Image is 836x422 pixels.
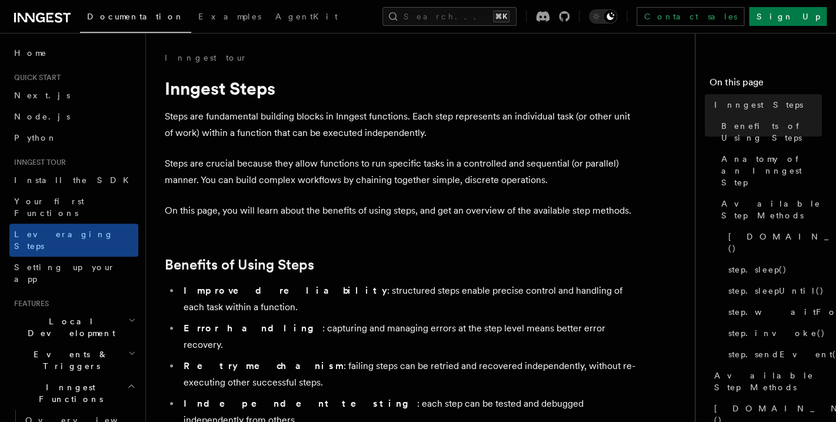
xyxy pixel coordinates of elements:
[493,11,509,22] kbd: ⌘K
[14,112,70,121] span: Node.js
[728,285,824,297] span: step.sleepUntil()
[9,170,138,191] a: Install the SDK
[87,12,184,21] span: Documentation
[382,7,517,26] button: Search...⌘K
[714,99,803,111] span: Inngest Steps
[589,9,617,24] button: Toggle dark mode
[728,264,787,275] span: step.sleep()
[9,85,138,106] a: Next.js
[714,370,822,393] span: Available Step Methods
[184,398,417,409] strong: Independent testing
[724,226,822,259] a: [DOMAIN_NAME]()
[180,283,635,315] li: : structured steps enable precise control and handling of each task within a function.
[728,327,825,339] span: step.invoke()
[721,153,822,188] span: Anatomy of an Inngest Step
[710,94,822,115] a: Inngest Steps
[710,75,822,94] h4: On this page
[717,115,822,148] a: Benefits of Using Steps
[721,198,822,221] span: Available Step Methods
[165,155,635,188] p: Steps are crucial because they allow functions to run specific tasks in a controlled and sequenti...
[724,301,822,323] a: step.waitForEvent()
[9,257,138,290] a: Setting up your app
[724,344,822,365] a: step.sendEvent()
[165,202,635,219] p: On this page, you will learn about the benefits of using steps, and get an overview of the availa...
[14,262,115,284] span: Setting up your app
[9,381,127,405] span: Inngest Functions
[724,323,822,344] a: step.invoke()
[14,197,84,218] span: Your first Functions
[184,285,387,296] strong: Improved reliability
[184,360,344,371] strong: Retry mechanism
[9,127,138,148] a: Python
[14,175,136,185] span: Install the SDK
[9,377,138,410] button: Inngest Functions
[9,224,138,257] a: Leveraging Steps
[80,4,191,33] a: Documentation
[198,12,261,21] span: Examples
[275,12,338,21] span: AgentKit
[165,52,247,64] a: Inngest tour
[180,320,635,353] li: : capturing and managing errors at the step level means better error recovery.
[180,358,635,391] li: : failing steps can be retried and recovered independently, without re-executing other successful...
[9,73,61,82] span: Quick start
[9,158,66,167] span: Inngest tour
[165,257,314,273] a: Benefits of Using Steps
[717,148,822,193] a: Anatomy of an Inngest Step
[191,4,268,32] a: Examples
[9,42,138,64] a: Home
[165,108,635,141] p: Steps are fundamental building blocks in Inngest functions. Each step represents an individual ta...
[9,315,128,339] span: Local Development
[14,133,57,142] span: Python
[14,91,70,100] span: Next.js
[9,106,138,127] a: Node.js
[724,259,822,280] a: step.sleep()
[9,344,138,377] button: Events & Triggers
[721,120,822,144] span: Benefits of Using Steps
[14,47,47,59] span: Home
[749,7,827,26] a: Sign Up
[9,191,138,224] a: Your first Functions
[717,193,822,226] a: Available Step Methods
[14,230,114,251] span: Leveraging Steps
[724,280,822,301] a: step.sleepUntil()
[9,299,49,308] span: Features
[710,365,822,398] a: Available Step Methods
[637,7,744,26] a: Contact sales
[184,323,322,334] strong: Error handling
[9,311,138,344] button: Local Development
[9,348,128,372] span: Events & Triggers
[165,78,635,99] h1: Inngest Steps
[268,4,345,32] a: AgentKit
